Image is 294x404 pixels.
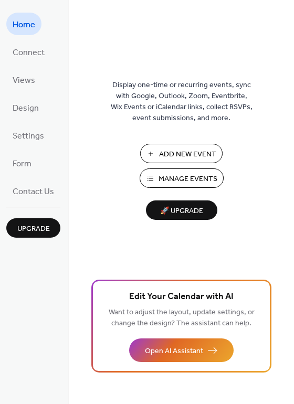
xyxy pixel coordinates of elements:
[140,168,224,188] button: Manage Events
[6,68,41,91] a: Views
[13,156,31,172] span: Form
[6,13,41,35] a: Home
[152,204,211,218] span: 🚀 Upgrade
[6,40,51,63] a: Connect
[13,72,35,89] span: Views
[6,218,60,238] button: Upgrade
[13,128,44,144] span: Settings
[13,45,45,61] span: Connect
[6,96,45,119] a: Design
[145,346,203,357] span: Open AI Assistant
[159,149,216,160] span: Add New Event
[6,179,60,202] a: Contact Us
[146,200,217,220] button: 🚀 Upgrade
[13,17,35,33] span: Home
[129,290,234,304] span: Edit Your Calendar with AI
[13,100,39,116] span: Design
[111,80,253,124] span: Display one-time or recurring events, sync with Google, Outlook, Zoom, Eventbrite, Wix Events or ...
[17,224,50,235] span: Upgrade
[159,174,217,185] span: Manage Events
[13,184,54,200] span: Contact Us
[140,144,223,163] button: Add New Event
[6,152,38,174] a: Form
[6,124,50,146] a: Settings
[109,305,255,331] span: Want to adjust the layout, update settings, or change the design? The assistant can help.
[129,338,234,362] button: Open AI Assistant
